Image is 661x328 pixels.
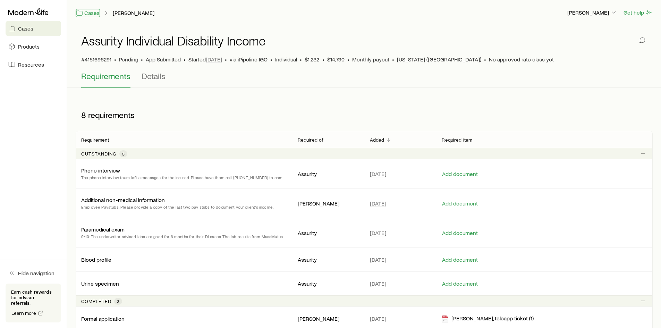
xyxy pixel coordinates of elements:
[81,34,266,48] h1: Assurity Individual Disability Income
[298,315,359,322] p: [PERSON_NAME]
[81,315,125,322] p: Formal application
[81,256,111,263] p: Blood profile
[6,284,61,322] div: Earn cash rewards for advisor referrals.Learn more
[298,280,359,287] p: Assurity
[6,266,61,281] button: Hide navigation
[484,56,486,63] span: •
[11,311,36,316] span: Learn more
[567,9,618,17] button: [PERSON_NAME]
[206,56,222,63] span: [DATE]
[18,270,54,277] span: Hide navigation
[442,256,478,263] button: Add document
[122,151,125,157] span: 5
[81,196,165,203] p: Additional non-medical information
[442,171,478,177] button: Add document
[81,110,86,120] span: 8
[270,56,272,63] span: •
[81,280,119,287] p: Urine specimen
[81,71,647,88] div: Application details tabs
[397,56,481,63] span: [US_STATE] ([GEOGRAPHIC_DATA])
[18,25,33,32] span: Cases
[117,298,119,304] span: 3
[146,56,181,63] span: App Submitted
[298,200,359,207] p: [PERSON_NAME]
[81,298,111,304] p: Completed
[81,233,287,240] p: 9/10: The underwriter advised labs are good for 6 months for their DI cases. The lab results from...
[81,226,125,233] p: Paramedical exam
[114,56,116,63] span: •
[489,56,554,63] span: No approved rate class yet
[298,229,359,236] p: Assurity
[88,110,135,120] span: requirements
[184,56,186,63] span: •
[327,56,345,63] span: $14,790
[112,10,155,16] a: [PERSON_NAME]
[6,57,61,72] a: Resources
[370,229,386,236] span: [DATE]
[370,137,384,143] p: Added
[442,137,472,143] p: Required item
[298,170,359,177] p: Assurity
[275,56,297,63] span: Individual
[142,71,166,81] span: Details
[81,151,117,157] p: Outstanding
[298,256,359,263] p: Assurity
[81,167,120,174] p: Phone interview
[567,9,617,16] p: [PERSON_NAME]
[300,56,302,63] span: •
[305,56,320,63] span: $1,232
[442,230,478,236] button: Add document
[141,56,143,63] span: •
[76,9,100,17] a: Cases
[230,56,268,63] span: via iPipeline IGO
[6,39,61,54] a: Products
[442,200,478,207] button: Add document
[370,170,386,177] span: [DATE]
[6,21,61,36] a: Cases
[347,56,349,63] span: •
[392,56,394,63] span: •
[370,280,386,287] span: [DATE]
[11,289,56,306] p: Earn cash rewards for advisor referrals.
[442,280,478,287] button: Add document
[370,315,386,322] span: [DATE]
[81,203,274,210] p: Employee Paystubs: Please provide a copy of the last two pay stubs to document your client's income.
[442,315,534,323] div: [PERSON_NAME], teleapp ticket (1)
[81,56,111,63] span: #4151696291
[18,43,40,50] span: Products
[322,56,324,63] span: •
[81,174,287,181] p: The phone interview team left a messages for the insured. Please have them call [PHONE_NUMBER] to...
[81,71,130,81] span: Requirements
[119,56,138,63] p: Pending
[81,137,109,143] p: Requirement
[623,9,653,17] button: Get help
[188,56,222,63] p: Started
[352,56,389,63] span: Monthly payout
[225,56,227,63] span: •
[370,256,386,263] span: [DATE]
[18,61,44,68] span: Resources
[370,200,386,207] span: [DATE]
[298,137,324,143] p: Required of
